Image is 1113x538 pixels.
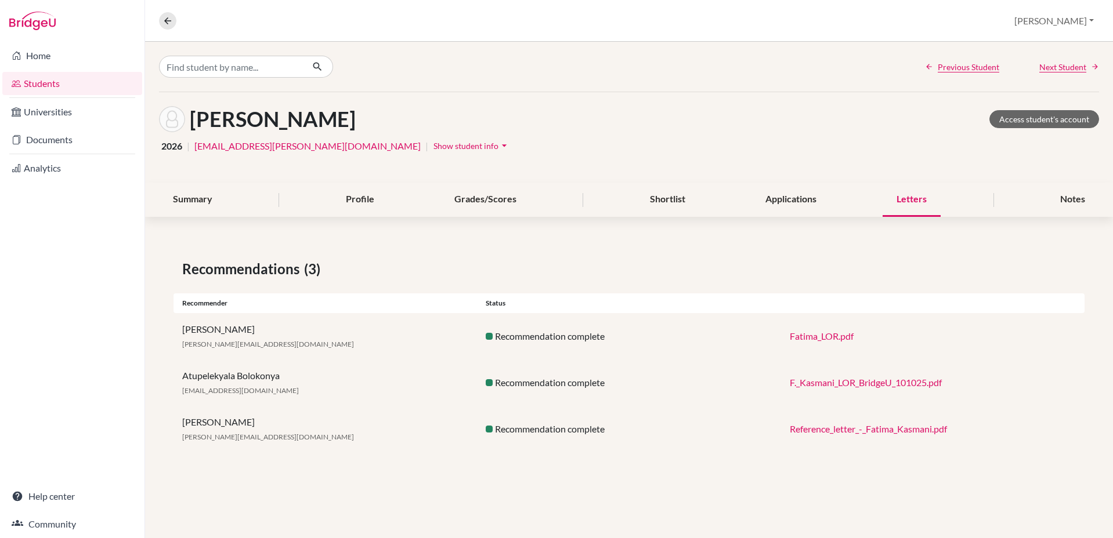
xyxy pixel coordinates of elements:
[2,100,142,123] a: Universities
[751,183,830,217] div: Applications
[790,377,942,388] a: F._Kasmani_LOR_BridgeU_101025.pdf
[425,139,428,153] span: |
[1046,183,1099,217] div: Notes
[477,329,780,343] div: Recommendation complete
[477,376,780,390] div: Recommendation complete
[1009,10,1099,32] button: [PERSON_NAME]
[182,386,299,395] span: [EMAIL_ADDRESS][DOMAIN_NAME]
[182,259,304,279] span: Recommendations
[194,139,421,153] a: [EMAIL_ADDRESS][PERSON_NAME][DOMAIN_NAME]
[174,298,477,308] div: Recommender
[440,183,530,217] div: Grades/Scores
[159,106,185,132] img: Fatima Kasmani's avatar
[938,61,999,73] span: Previous Student
[790,423,947,434] a: Reference_letter_-_Fatima_Kasmani.pdf
[477,298,780,308] div: Status
[790,330,854,341] a: Fatima_LOR.pdf
[174,369,477,397] div: Atupelekyala Bolokonya
[636,183,699,217] div: Shortlist
[182,340,354,348] span: [PERSON_NAME][EMAIL_ADDRESS][DOMAIN_NAME]
[304,259,325,279] span: (3)
[2,512,142,536] a: Community
[182,432,354,441] span: [PERSON_NAME][EMAIL_ADDRESS][DOMAIN_NAME]
[2,44,142,67] a: Home
[9,12,56,30] img: Bridge-U
[433,141,498,151] span: Show student info
[2,157,142,180] a: Analytics
[332,183,388,217] div: Profile
[174,415,477,443] div: [PERSON_NAME]
[159,56,303,78] input: Find student by name...
[190,107,356,132] h1: [PERSON_NAME]
[1039,61,1086,73] span: Next Student
[989,110,1099,128] a: Access student's account
[433,137,511,155] button: Show student infoarrow_drop_down
[159,183,226,217] div: Summary
[2,128,142,151] a: Documents
[2,72,142,95] a: Students
[2,485,142,508] a: Help center
[1039,61,1099,73] a: Next Student
[883,183,941,217] div: Letters
[498,140,510,151] i: arrow_drop_down
[161,139,182,153] span: 2026
[174,322,477,350] div: [PERSON_NAME]
[187,139,190,153] span: |
[477,422,780,436] div: Recommendation complete
[925,61,999,73] a: Previous Student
